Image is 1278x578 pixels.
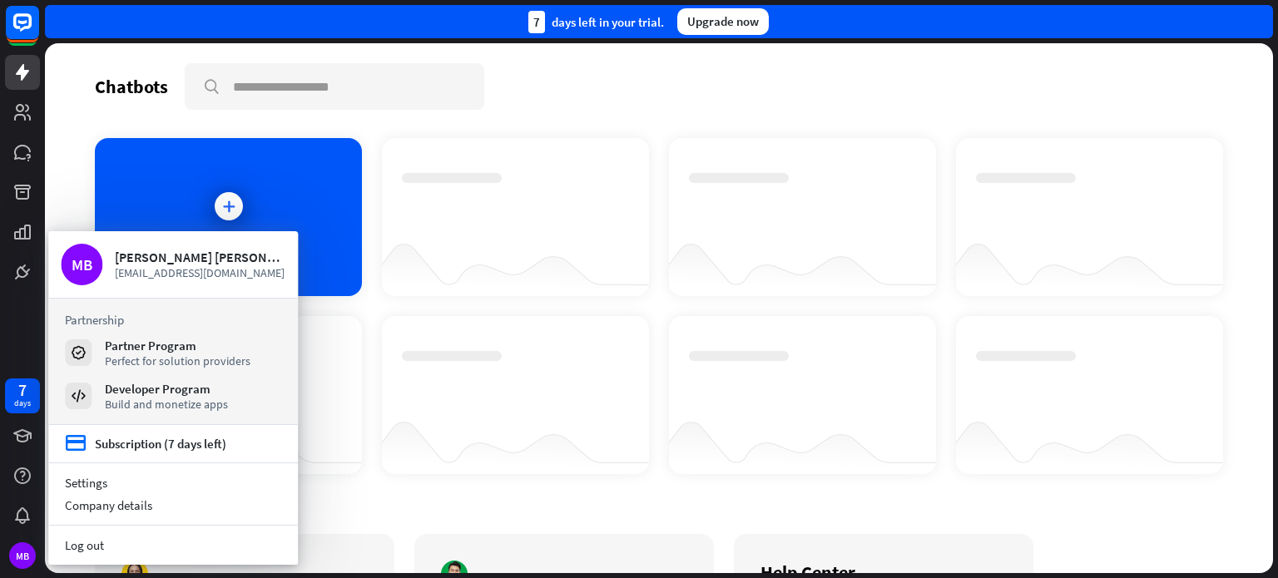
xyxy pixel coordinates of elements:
a: 7 days [5,378,40,413]
a: MB [PERSON_NAME] [PERSON_NAME] [EMAIL_ADDRESS][DOMAIN_NAME] [61,244,285,285]
a: Partner Program Perfect for solution providers [65,338,281,368]
div: [PERSON_NAME] [PERSON_NAME] [115,249,285,265]
div: Upgrade now [677,8,769,35]
div: Subscription (7 days left) [95,436,226,452]
a: Settings [48,472,298,494]
div: Company details [48,494,298,516]
div: MB [61,244,102,285]
h3: Partnership [65,312,281,328]
div: 7 [528,11,545,33]
div: days left in your trial. [528,11,664,33]
div: MB [9,542,36,569]
a: credit_card Subscription (7 days left) [65,433,226,454]
button: Open LiveChat chat widget [13,7,63,57]
div: Partner Program [105,338,250,353]
i: credit_card [65,433,87,454]
div: days [14,398,31,409]
div: Chatbots [95,75,168,98]
div: Perfect for solution providers [105,353,250,368]
a: Log out [48,534,298,556]
div: Add chatbot [189,230,268,249]
div: Build and monetize apps [105,397,228,412]
span: [EMAIL_ADDRESS][DOMAIN_NAME] [115,265,285,280]
div: Get started [95,494,1223,517]
a: Developer Program Build and monetize apps [65,381,281,411]
div: 7 [18,383,27,398]
div: Developer Program [105,381,228,397]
